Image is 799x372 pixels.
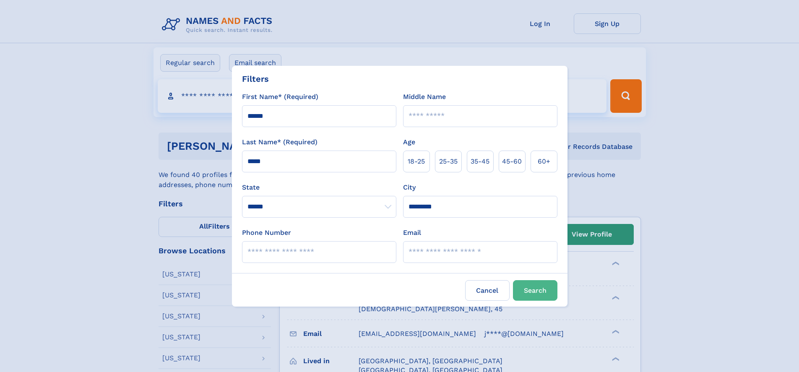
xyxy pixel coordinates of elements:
[403,228,421,238] label: Email
[439,156,458,166] span: 25‑35
[502,156,522,166] span: 45‑60
[403,92,446,102] label: Middle Name
[242,228,291,238] label: Phone Number
[242,137,318,147] label: Last Name* (Required)
[403,182,416,193] label: City
[242,73,269,85] div: Filters
[471,156,489,166] span: 35‑45
[242,92,318,102] label: First Name* (Required)
[538,156,550,166] span: 60+
[403,137,415,147] label: Age
[465,280,510,301] label: Cancel
[513,280,557,301] button: Search
[242,182,396,193] label: State
[408,156,425,166] span: 18‑25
